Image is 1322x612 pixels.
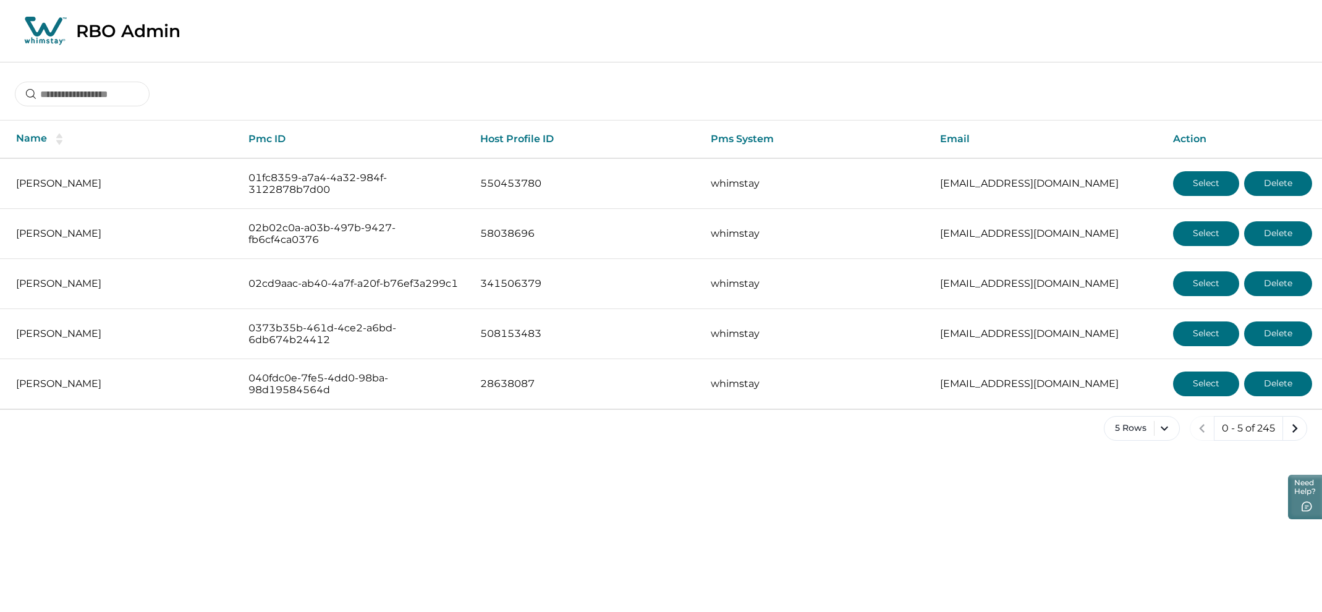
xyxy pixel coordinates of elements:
[1244,221,1312,246] button: Delete
[940,177,1153,190] p: [EMAIL_ADDRESS][DOMAIN_NAME]
[711,227,920,240] p: whimstay
[711,378,920,390] p: whimstay
[480,177,691,190] p: 550453780
[1244,321,1312,346] button: Delete
[248,322,460,346] p: 0373b35b-461d-4ce2-a6bd-6db674b24412
[248,278,460,290] p: 02cd9aac-ab40-4a7f-a20f-b76ef3a299c1
[701,121,930,158] th: Pms System
[1163,121,1322,158] th: Action
[239,121,470,158] th: Pmc ID
[1282,416,1307,441] button: next page
[711,278,920,290] p: whimstay
[1173,372,1239,396] button: Select
[480,328,691,340] p: 508153483
[76,20,180,41] p: RBO Admin
[480,378,691,390] p: 28638087
[480,278,691,290] p: 341506379
[480,227,691,240] p: 58038696
[16,227,229,240] p: [PERSON_NAME]
[711,177,920,190] p: whimstay
[16,278,229,290] p: [PERSON_NAME]
[940,328,1153,340] p: [EMAIL_ADDRESS][DOMAIN_NAME]
[16,177,229,190] p: [PERSON_NAME]
[1222,422,1275,435] p: 0 - 5 of 245
[1104,416,1180,441] button: 5 Rows
[1244,372,1312,396] button: Delete
[940,378,1153,390] p: [EMAIL_ADDRESS][DOMAIN_NAME]
[940,227,1153,240] p: [EMAIL_ADDRESS][DOMAIN_NAME]
[248,172,460,196] p: 01fc8359-a7a4-4a32-984f-3122878b7d00
[1173,221,1239,246] button: Select
[248,372,460,396] p: 040fdc0e-7fe5-4dd0-98ba-98d19584564d
[711,328,920,340] p: whimstay
[1173,321,1239,346] button: Select
[16,378,229,390] p: [PERSON_NAME]
[248,222,460,246] p: 02b02c0a-a03b-497b-9427-fb6cf4ca0376
[940,278,1153,290] p: [EMAIL_ADDRESS][DOMAIN_NAME]
[930,121,1163,158] th: Email
[16,328,229,340] p: [PERSON_NAME]
[47,133,72,145] button: sorting
[1214,416,1283,441] button: 0 - 5 of 245
[470,121,701,158] th: Host Profile ID
[1173,271,1239,296] button: Select
[1173,171,1239,196] button: Select
[1244,271,1312,296] button: Delete
[1244,171,1312,196] button: Delete
[1190,416,1214,441] button: previous page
